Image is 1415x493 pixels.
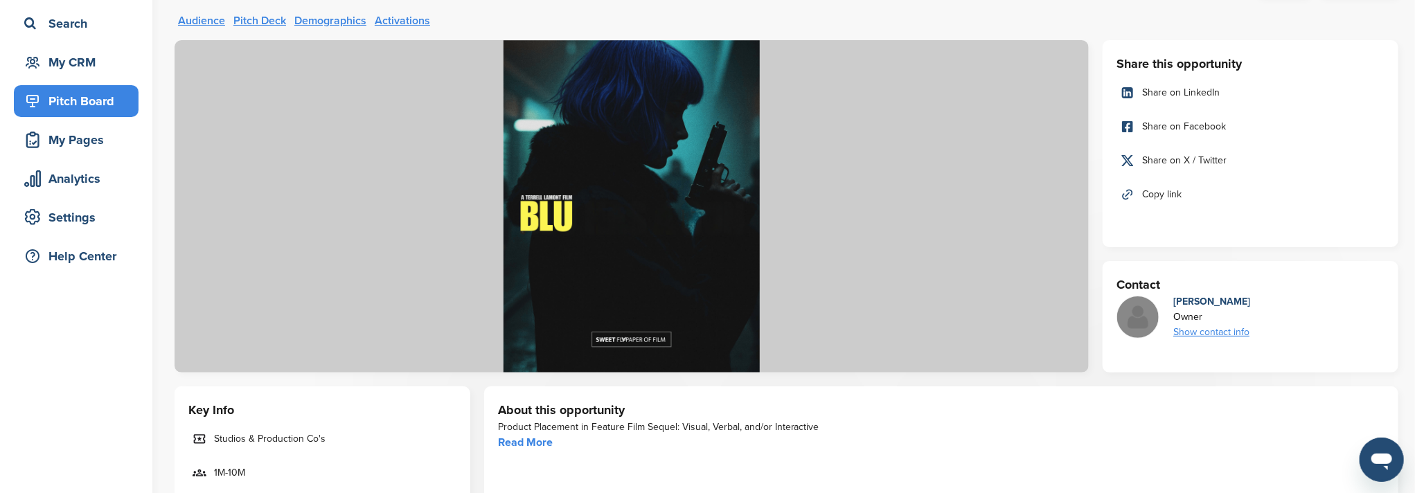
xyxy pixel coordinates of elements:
[14,85,139,117] a: Pitch Board
[1116,54,1385,73] h3: Share this opportunity
[21,89,139,114] div: Pitch Board
[14,8,139,39] a: Search
[1116,275,1385,294] h3: Contact
[14,163,139,195] a: Analytics
[1173,294,1250,310] div: [PERSON_NAME]
[1116,78,1385,107] a: Share on LinkedIn
[294,15,366,26] a: Demographics
[233,15,286,26] a: Pitch Deck
[1142,119,1226,134] span: Share on Facebook
[1116,180,1385,209] a: Copy link
[498,436,553,449] a: Read More
[21,205,139,230] div: Settings
[498,400,1385,420] h3: About this opportunity
[21,166,139,191] div: Analytics
[21,244,139,269] div: Help Center
[21,11,139,36] div: Search
[21,127,139,152] div: My Pages
[498,420,1385,435] div: Product Placement in Feature Film Sequel: Visual, Verbal, and/or Interactive
[175,40,1089,373] img: Sponsorpitch &
[375,15,430,26] a: Activations
[214,431,326,447] span: Studios & Production Co's
[14,240,139,272] a: Help Center
[1360,438,1404,482] iframe: Button to launch messaging window
[1173,325,1250,340] div: Show contact info
[1142,85,1220,100] span: Share on LinkedIn
[188,400,456,420] h3: Key Info
[1116,146,1385,175] a: Share on X / Twitter
[178,15,225,26] a: Audience
[14,46,139,78] a: My CRM
[1142,153,1227,168] span: Share on X / Twitter
[1117,296,1159,338] img: Missing
[14,201,139,233] a: Settings
[1173,310,1250,325] div: Owner
[214,465,245,481] span: 1M-10M
[1142,187,1182,202] span: Copy link
[1116,112,1385,141] a: Share on Facebook
[14,124,139,156] a: My Pages
[21,50,139,75] div: My CRM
